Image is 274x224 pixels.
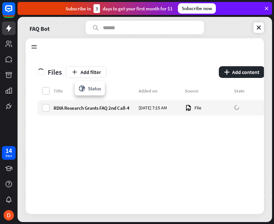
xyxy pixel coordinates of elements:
[93,4,100,13] div: 3
[139,105,181,111] div: [DATE] 7:15 AM
[234,88,260,94] div: State
[54,105,135,111] div: RDIA Research Grants FAQ 2nd Call-4
[30,21,50,34] a: FAQ Bot
[185,104,230,111] div: File
[37,68,62,77] div: Files
[6,154,12,158] div: days
[2,146,16,160] a: 14 days
[76,82,104,94] div: Status
[66,4,173,13] div: Subscribe in days to get your first month for $1
[79,85,85,92] i: globe
[185,88,230,94] div: Source
[66,66,106,78] button: Add filter
[6,148,12,154] div: 14
[54,88,135,94] div: Title
[139,88,181,94] div: Added on
[219,66,265,78] button: plusAdd content
[224,69,230,75] i: plus
[178,3,216,14] div: Subscribe now
[5,3,25,22] button: Open LiveChat chat widget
